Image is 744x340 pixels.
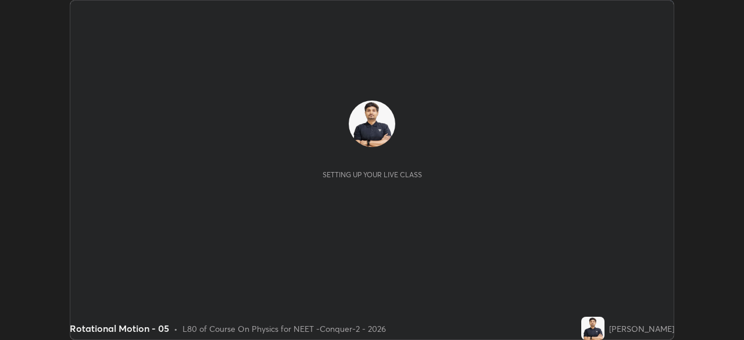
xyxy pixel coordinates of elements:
div: Rotational Motion - 05 [70,321,169,335]
div: • [174,323,178,335]
div: [PERSON_NAME] [609,323,674,335]
div: Setting up your live class [323,170,422,179]
div: L80 of Course On Physics for NEET -Conquer-2 - 2026 [183,323,386,335]
img: 98d66aa6592e4b0fb7560eafe1db0121.jpg [349,101,395,147]
img: 98d66aa6592e4b0fb7560eafe1db0121.jpg [581,317,604,340]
